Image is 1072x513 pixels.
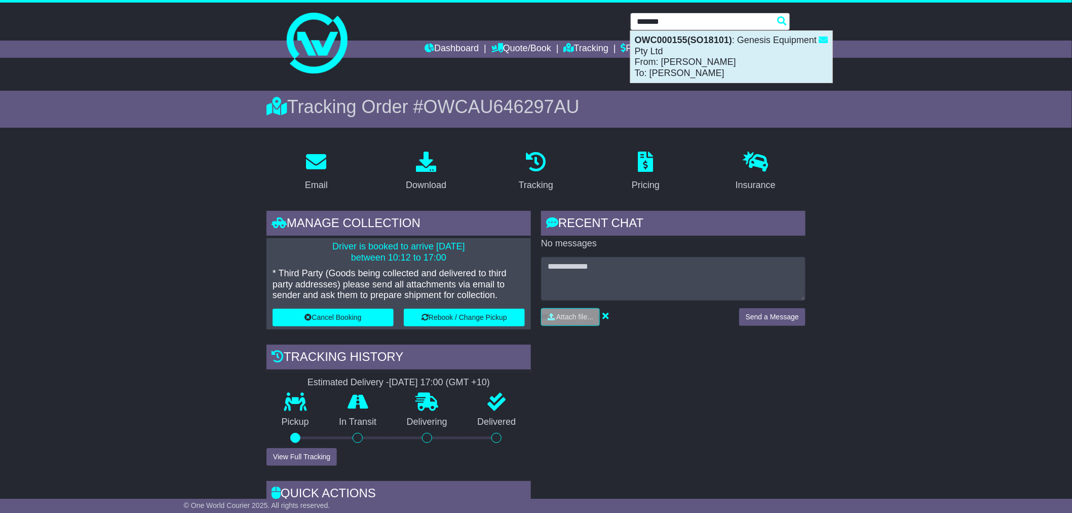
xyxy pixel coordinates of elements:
[266,481,531,508] div: Quick Actions
[631,31,832,83] div: : Genesis Equipment Pty Ltd From: [PERSON_NAME] To: [PERSON_NAME]
[519,178,553,192] div: Tracking
[739,308,806,326] button: Send a Message
[389,377,490,388] div: [DATE] 17:00 (GMT +10)
[564,41,608,58] a: Tracking
[406,178,446,192] div: Download
[266,211,531,238] div: Manage collection
[324,417,392,428] p: In Transit
[273,268,525,301] p: * Third Party (Goods being collected and delivered to third party addresses) please send all atta...
[491,41,551,58] a: Quote/Book
[399,148,453,196] a: Download
[424,96,580,117] span: OWCAU646297AU
[632,178,660,192] div: Pricing
[541,211,806,238] div: RECENT CHAT
[184,501,330,509] span: © One World Courier 2025. All rights reserved.
[273,241,525,263] p: Driver is booked to arrive [DATE] between 10:12 to 17:00
[266,377,531,388] div: Estimated Delivery -
[273,309,394,326] button: Cancel Booking
[404,309,525,326] button: Rebook / Change Pickup
[625,148,666,196] a: Pricing
[635,35,732,45] strong: OWC000155(SO18101)
[266,417,324,428] p: Pickup
[305,178,328,192] div: Email
[392,417,463,428] p: Delivering
[266,448,337,466] button: View Full Tracking
[512,148,560,196] a: Tracking
[621,41,667,58] a: Financials
[541,238,806,249] p: No messages
[266,345,531,372] div: Tracking history
[425,41,479,58] a: Dashboard
[463,417,531,428] p: Delivered
[736,178,776,192] div: Insurance
[729,148,782,196] a: Insurance
[266,96,806,118] div: Tracking Order #
[298,148,334,196] a: Email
